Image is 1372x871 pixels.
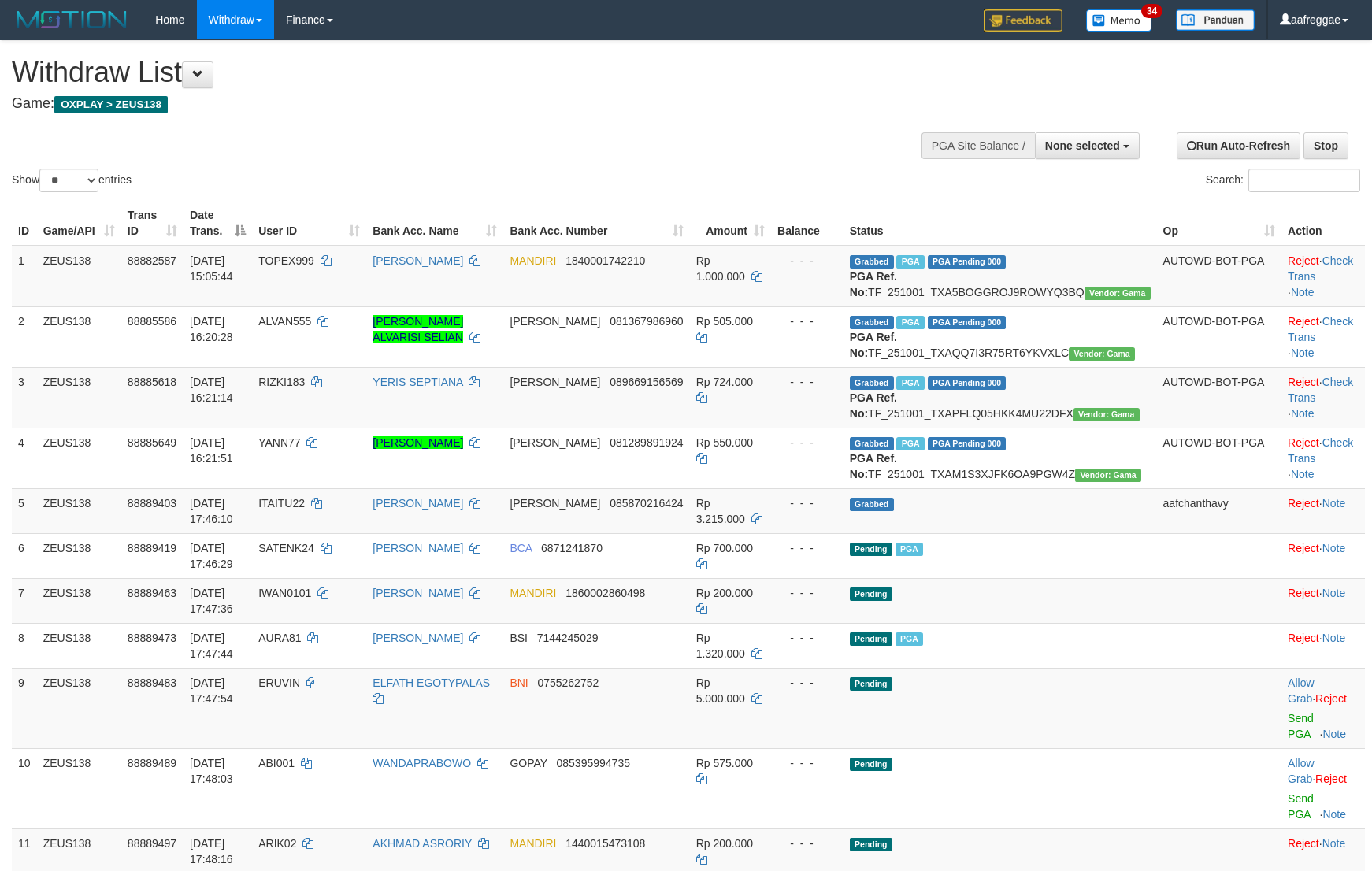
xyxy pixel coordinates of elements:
[1157,201,1282,246] th: Op: activate to sort column ascending
[128,632,176,644] span: 88889473
[1075,469,1141,482] span: Vendor URL: https://trx31.1velocity.biz
[777,540,837,556] div: - - -
[258,376,305,388] span: RIZKI183
[1281,578,1365,623] td: ·
[777,585,837,601] div: - - -
[373,254,463,267] a: [PERSON_NAME]
[258,676,300,689] span: ERUVIN
[777,755,837,771] div: - - -
[1288,676,1315,705] span: ·
[12,623,37,668] td: 8
[37,428,121,488] td: ZEUS138
[258,497,305,510] span: ITAITU22
[1206,169,1360,192] label: Search:
[777,435,837,450] div: - - -
[777,253,837,269] div: - - -
[258,757,295,769] span: ABI001
[366,201,503,246] th: Bank Acc. Name: activate to sort column ascending
[610,376,683,388] span: Copy 089669156569 to clipboard
[37,488,121,533] td: ZEUS138
[850,838,892,851] span: Pending
[696,254,745,283] span: Rp 1.000.000
[1177,132,1300,159] a: Run Auto-Refresh
[373,757,471,769] a: WANDAPRABOWO
[190,676,233,705] span: [DATE] 17:47:54
[850,632,892,646] span: Pending
[1281,428,1365,488] td: · ·
[54,96,168,113] span: OXPLAY > ZEUS138
[1288,376,1319,388] a: Reject
[928,437,1007,450] span: PGA Pending
[537,632,599,644] span: Copy 7144245029 to clipboard
[1288,436,1353,465] a: Check Trans
[510,676,528,689] span: BNI
[896,543,923,556] span: Marked by aafnoeunsreypich
[510,837,556,850] span: MANDIRI
[510,757,547,769] span: GOPAY
[928,376,1007,390] span: PGA Pending
[128,254,176,267] span: 88882587
[1291,347,1315,359] a: Note
[190,587,233,615] span: [DATE] 17:47:36
[844,428,1157,488] td: TF_251001_TXAM1S3XJFK6OA9PGW4Z
[1315,692,1347,705] a: Reject
[128,587,176,599] span: 88889463
[1281,306,1365,367] td: · ·
[777,313,837,329] div: - - -
[1157,306,1282,367] td: AUTOWD-BOT-PGA
[928,255,1007,269] span: PGA Pending
[896,255,924,269] span: Marked by aafnoeunsreypich
[1291,468,1315,480] a: Note
[850,376,894,390] span: Grabbed
[510,436,600,449] span: [PERSON_NAME]
[850,270,897,298] b: PGA Ref. No:
[128,315,176,328] span: 88885586
[1281,623,1365,668] td: ·
[1303,132,1348,159] a: Stop
[258,632,301,644] span: AURA81
[1288,436,1319,449] a: Reject
[1086,9,1152,32] img: Button%20Memo.svg
[844,201,1157,246] th: Status
[373,632,463,644] a: [PERSON_NAME]
[12,306,37,367] td: 2
[1288,254,1353,283] a: Check Trans
[850,316,894,329] span: Grabbed
[12,96,899,112] h4: Game:
[190,837,233,865] span: [DATE] 17:48:16
[1322,728,1346,740] a: Note
[37,533,121,578] td: ZEUS138
[1288,542,1319,554] a: Reject
[557,757,630,769] span: Copy 085395994735 to clipboard
[503,201,689,246] th: Bank Acc. Number: activate to sort column ascending
[696,315,753,328] span: Rp 505.000
[1322,542,1346,554] a: Note
[844,306,1157,367] td: TF_251001_TXAQQ7I3R75RT6YKVXLC
[777,630,837,646] div: - - -
[37,623,121,668] td: ZEUS138
[1322,587,1346,599] a: Note
[12,668,37,748] td: 9
[696,676,745,705] span: Rp 5.000.000
[12,367,37,428] td: 3
[190,497,233,525] span: [DATE] 17:46:10
[37,668,121,748] td: ZEUS138
[190,632,233,660] span: [DATE] 17:47:44
[128,542,176,554] span: 88889419
[128,436,176,449] span: 88885649
[1281,201,1365,246] th: Action
[537,676,599,689] span: Copy 0755262752 to clipboard
[1315,773,1347,785] a: Reject
[510,587,556,599] span: MANDIRI
[1157,367,1282,428] td: AUTOWD-BOT-PGA
[128,376,176,388] span: 88885618
[984,9,1062,32] img: Feedback.jpg
[565,254,645,267] span: Copy 1840001742210 to clipboard
[373,587,463,599] a: [PERSON_NAME]
[696,837,753,850] span: Rp 200.000
[258,436,300,449] span: YANN77
[1157,488,1282,533] td: aafchanthavy
[896,437,924,450] span: Marked by aafanarl
[128,837,176,850] span: 88889497
[190,542,233,570] span: [DATE] 17:46:29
